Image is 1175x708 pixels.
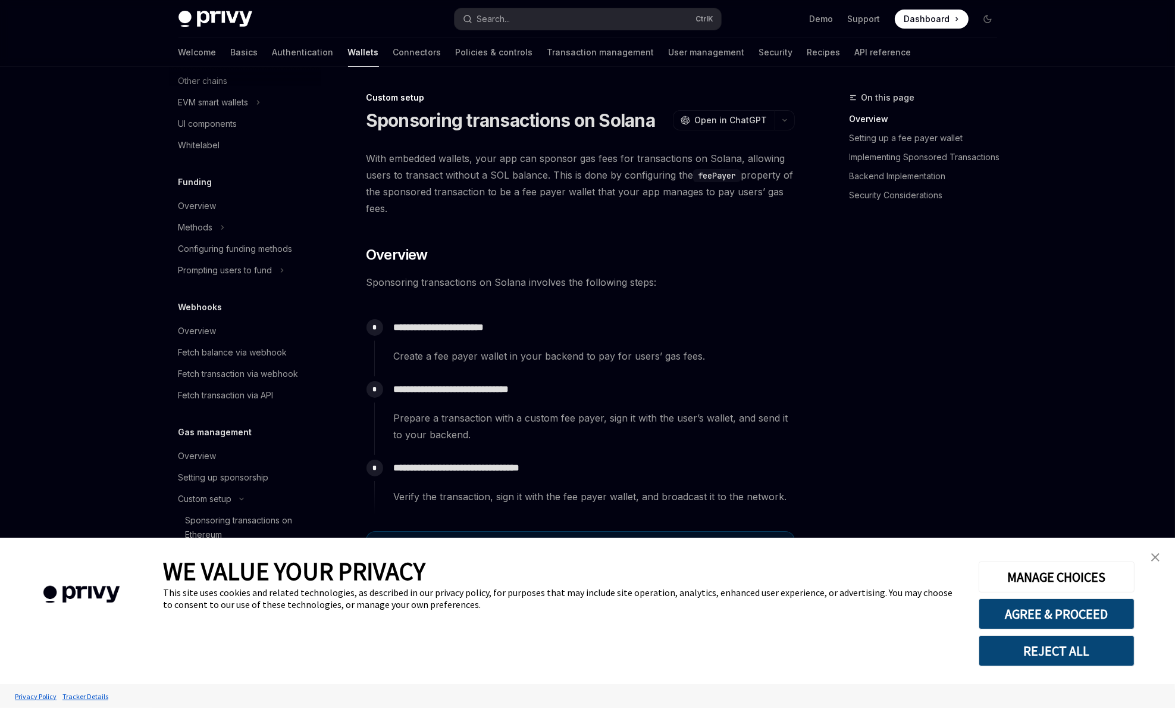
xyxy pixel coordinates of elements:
[178,367,299,381] div: Fetch transaction via webhook
[366,274,795,291] span: Sponsoring transactions on Solana involves the following steps:
[693,169,741,182] code: feePayer
[169,467,321,488] a: Setting up sponsorship
[456,38,533,67] a: Policies & controls
[169,195,321,217] a: Overview
[393,488,794,505] span: Verify the transaction, sign it with the fee payer wallet, and broadcast it to the network.
[669,38,745,67] a: User management
[59,686,111,707] a: Tracker Details
[169,135,321,156] a: Whitelabel
[178,324,217,338] div: Overview
[810,13,834,25] a: Demo
[366,150,795,217] span: With embedded wallets, your app can sponsor gas fees for transactions on Solana, allowing users t...
[272,38,334,67] a: Authentication
[1151,553,1160,562] img: close banner
[861,91,915,105] span: On this page
[673,110,775,130] button: Open in ChatGPT
[366,110,655,131] h1: Sponsoring transactions on Solana
[366,92,795,104] div: Custom setup
[169,238,321,260] a: Configuring funding methods
[12,686,59,707] a: Privacy Policy
[455,8,721,30] button: Search...CtrlK
[850,129,1007,148] a: Setting up a fee payer wallet
[695,114,767,126] span: Open in ChatGPT
[169,385,321,406] a: Fetch transaction via API
[178,449,217,463] div: Overview
[178,175,212,189] h5: Funding
[169,342,321,363] a: Fetch balance via webhook
[393,38,441,67] a: Connectors
[1143,545,1167,569] a: close banner
[366,245,428,264] span: Overview
[393,348,794,364] span: Create a fee payer wallet in your backend to pay for users’ gas fees.
[178,11,252,27] img: dark logo
[477,12,510,26] div: Search...
[904,13,950,25] span: Dashboard
[850,148,1007,167] a: Implementing Sponsored Transactions
[850,186,1007,205] a: Security Considerations
[850,110,1007,129] a: Overview
[169,113,321,135] a: UI components
[547,38,654,67] a: Transaction management
[169,363,321,385] a: Fetch transaction via webhook
[393,410,794,443] span: Prepare a transaction with a custom fee payer, sign it with the user’s wallet, and send it to you...
[178,38,217,67] a: Welcome
[850,167,1007,186] a: Backend Implementation
[855,38,911,67] a: API reference
[178,220,213,235] div: Methods
[169,445,321,467] a: Overview
[231,38,258,67] a: Basics
[178,199,217,213] div: Overview
[186,513,314,542] div: Sponsoring transactions on Ethereum
[178,263,272,277] div: Prompting users to fund
[178,425,252,439] h5: Gas management
[18,569,145,620] img: company logo
[178,138,220,152] div: Whitelabel
[348,38,379,67] a: Wallets
[178,345,287,360] div: Fetch balance via webhook
[178,95,249,110] div: EVM smart wallets
[696,14,714,24] span: Ctrl K
[178,242,293,256] div: Configuring funding methods
[807,38,841,67] a: Recipes
[178,492,232,506] div: Custom setup
[163,556,425,587] span: WE VALUE YOUR PRIVACY
[895,10,969,29] a: Dashboard
[178,470,269,485] div: Setting up sponsorship
[169,510,321,545] a: Sponsoring transactions on Ethereum
[759,38,793,67] a: Security
[979,598,1135,629] button: AGREE & PROCEED
[979,635,1135,666] button: REJECT ALL
[178,117,237,131] div: UI components
[979,562,1135,592] button: MANAGE CHOICES
[978,10,997,29] button: Toggle dark mode
[848,13,881,25] a: Support
[169,320,321,342] a: Overview
[178,388,274,403] div: Fetch transaction via API
[178,300,223,314] h5: Webhooks
[163,587,961,610] div: This site uses cookies and related technologies, as described in our privacy policy, for purposes...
